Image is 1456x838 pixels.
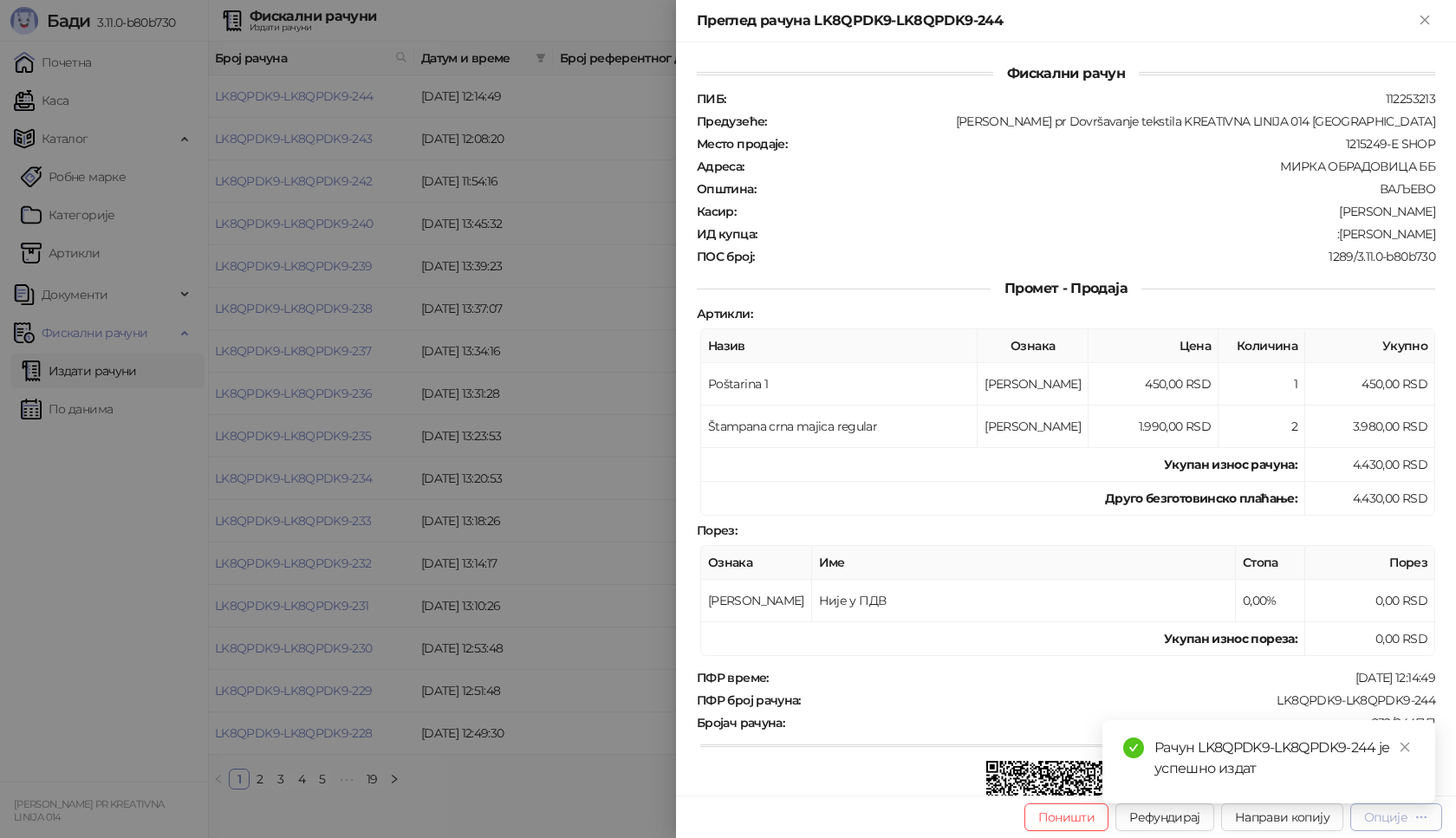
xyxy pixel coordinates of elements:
[1414,10,1435,31] button: Close
[697,136,787,152] strong: Место продаје :
[1364,809,1407,825] div: Опције
[1305,622,1435,656] td: 0,00 RSD
[1219,329,1305,363] th: Количина
[1305,363,1435,406] td: 450,00 RSD
[1154,737,1414,779] div: Рачун LK8QPDK9-LK8QPDK9-244 је успешно издат
[1235,809,1329,825] span: Направи копију
[991,280,1141,296] span: Промет - Продаја
[1305,580,1435,622] td: 0,00 RSD
[697,249,754,264] strong: ПОС број :
[993,65,1139,81] span: Фискални рачун
[697,523,737,538] strong: Порез :
[1219,363,1305,406] td: 1
[769,114,1437,129] div: [PERSON_NAME] pr Dovršavanje tekstila KREATIVNA LINIJA 014 [GEOGRAPHIC_DATA]
[727,91,1437,107] div: 112253213
[697,181,756,197] strong: Општина :
[738,204,1437,219] div: [PERSON_NAME]
[1305,406,1435,448] td: 3.980,00 RSD
[1089,406,1219,448] td: 1.990,00 RSD
[1164,457,1297,472] strong: Укупан износ рачуна :
[789,136,1437,152] div: 1215249-E SHOP
[1305,482,1435,516] td: 4.430,00 RSD
[978,363,1089,406] td: [PERSON_NAME]
[697,306,752,322] strong: Артикли :
[1305,546,1435,580] th: Порез
[1399,741,1411,753] span: close
[1164,631,1297,646] strong: Укупан износ пореза:
[1089,329,1219,363] th: Цена
[757,181,1437,197] div: ВАЉЕВО
[1221,803,1343,831] button: Направи копију
[978,329,1089,363] th: Ознака
[803,692,1437,708] div: LK8QPDK9-LK8QPDK9-244
[701,363,978,406] td: Poštarina 1
[697,692,801,708] strong: ПФР број рачуна :
[1115,803,1214,831] button: Рефундирај
[1089,363,1219,406] td: 450,00 RSD
[1219,406,1305,448] td: 2
[812,580,1236,622] td: Није у ПДВ
[978,406,1089,448] td: [PERSON_NAME]
[701,329,978,363] th: Назив
[1395,737,1414,757] a: Close
[701,406,978,448] td: Štampana crna majica regular
[697,114,767,129] strong: Предузеће :
[697,204,736,219] strong: Касир :
[697,159,744,174] strong: Адреса :
[758,226,1437,242] div: :[PERSON_NAME]
[697,670,769,685] strong: ПФР време :
[1105,490,1297,506] strong: Друго безготовинско плаћање :
[1236,546,1305,580] th: Стопа
[756,249,1437,264] div: 1289/3.11.0-b80b730
[1236,580,1305,622] td: 0,00%
[697,715,784,731] strong: Бројач рачуна :
[1305,448,1435,482] td: 4.430,00 RSD
[1024,803,1109,831] button: Поништи
[1350,803,1442,831] button: Опције
[1123,737,1144,758] span: check-circle
[701,580,812,622] td: [PERSON_NAME]
[697,226,757,242] strong: ИД купца :
[697,91,725,107] strong: ПИБ :
[697,10,1414,31] div: Преглед рачуна LK8QPDK9-LK8QPDK9-244
[746,159,1437,174] div: МИРКА ОБРАДОВИЦА ББ
[1305,329,1435,363] th: Укупно
[786,715,1437,731] div: 232/244ПП
[701,546,812,580] th: Ознака
[770,670,1437,685] div: [DATE] 12:14:49
[812,546,1236,580] th: Име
